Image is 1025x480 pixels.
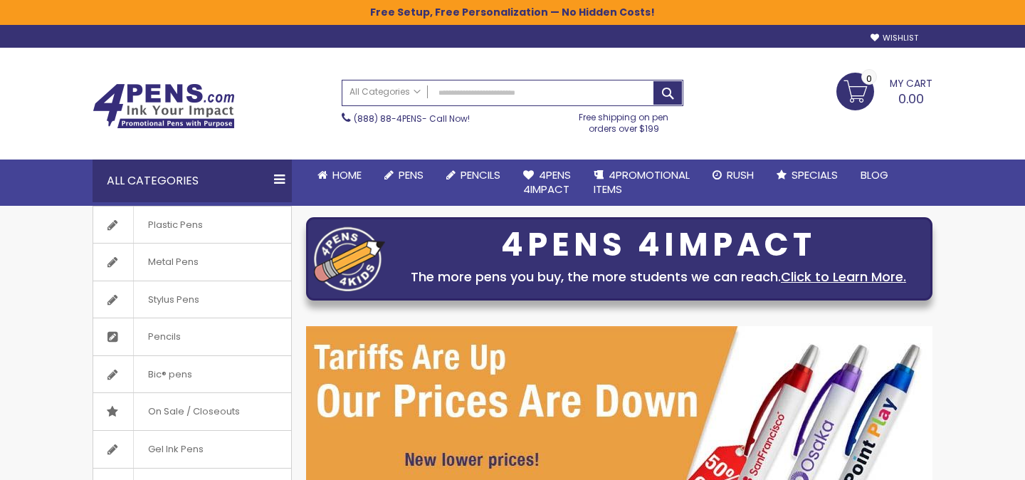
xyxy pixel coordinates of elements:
[594,167,690,197] span: 4PROMOTIONAL ITEMS
[836,73,932,108] a: 0.00 0
[93,356,291,393] a: Bic® pens
[435,160,512,191] a: Pencils
[564,106,684,135] div: Free shipping on pen orders over $199
[306,160,373,191] a: Home
[392,230,925,260] div: 4PENS 4IMPACT
[701,160,765,191] a: Rush
[93,393,291,430] a: On Sale / Closeouts
[523,167,571,197] span: 4Pens 4impact
[399,167,424,182] span: Pens
[93,281,291,318] a: Stylus Pens
[354,113,422,125] a: (888) 88-4PENS
[133,318,195,355] span: Pencils
[354,113,470,125] span: - Call Now!
[349,86,421,98] span: All Categories
[908,442,1025,480] iframe: Google Customer Reviews
[582,160,701,206] a: 4PROMOTIONALITEMS
[133,244,213,281] span: Metal Pens
[866,72,872,85] span: 0
[314,226,385,291] img: four_pen_logo.png
[133,281,214,318] span: Stylus Pens
[133,393,254,430] span: On Sale / Closeouts
[332,167,362,182] span: Home
[93,431,291,468] a: Gel Ink Pens
[133,207,217,244] span: Plastic Pens
[342,80,428,104] a: All Categories
[93,207,291,244] a: Plastic Pens
[93,244,291,281] a: Metal Pens
[765,160,849,191] a: Specials
[781,268,906,286] a: Click to Learn More.
[861,167,888,182] span: Blog
[461,167,500,182] span: Pencils
[898,90,924,108] span: 0.00
[133,356,206,393] span: Bic® pens
[93,83,235,129] img: 4Pens Custom Pens and Promotional Products
[373,160,435,191] a: Pens
[392,267,925,287] div: The more pens you buy, the more students we can reach.
[93,318,291,355] a: Pencils
[93,160,292,202] div: All Categories
[792,167,838,182] span: Specials
[871,33,918,43] a: Wishlist
[512,160,582,206] a: 4Pens4impact
[727,167,754,182] span: Rush
[849,160,900,191] a: Blog
[133,431,218,468] span: Gel Ink Pens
